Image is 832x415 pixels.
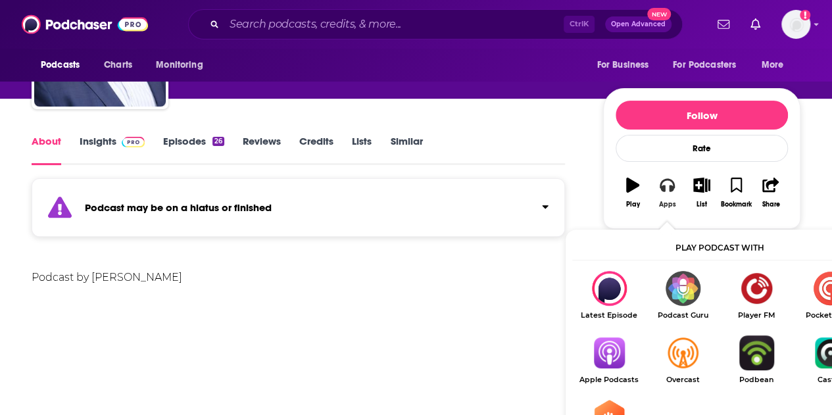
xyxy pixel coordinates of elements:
div: Search podcasts, credits, & more... [188,9,683,39]
button: open menu [32,53,97,78]
span: Podcasts [41,56,80,74]
img: User Profile [781,10,810,39]
svg: Add a profile image [800,10,810,20]
a: Lists [352,135,372,165]
button: Share [754,169,788,216]
img: Podchaser - Follow, Share and Rate Podcasts [22,12,148,37]
span: Logged in as HavasAlexa [781,10,810,39]
a: Podcast GuruPodcast Guru [646,271,720,320]
a: Charts [95,53,140,78]
span: Ctrl K [564,16,595,33]
button: open menu [587,53,665,78]
button: Bookmark [719,169,753,216]
button: Apps [650,169,684,216]
a: Show notifications dropdown [745,13,766,36]
a: Similar [390,135,422,165]
strong: Podcast may be on a hiatus or finished [85,201,272,214]
span: For Podcasters [673,56,736,74]
section: Click to expand status details [32,186,565,237]
span: Overcast [646,376,720,384]
img: Podchaser Pro [122,137,145,147]
div: EXIT Strategies Radio Show on Latest Episode [572,271,646,320]
button: open menu [147,53,220,78]
a: About [32,135,61,165]
div: Share [762,201,779,208]
span: Open Advanced [611,21,666,28]
span: Latest Episode [572,311,646,320]
a: OvercastOvercast [646,335,720,384]
button: Show profile menu [781,10,810,39]
button: Play [616,169,650,216]
span: Monitoring [156,56,203,74]
span: Podbean [720,376,793,384]
span: Player FM [720,311,793,320]
a: PodbeanPodbean [720,335,793,384]
div: 26 [212,137,224,146]
button: open menu [664,53,755,78]
span: Podcast Guru [646,311,720,320]
span: More [762,56,784,74]
a: Show notifications dropdown [712,13,735,36]
input: Search podcasts, credits, & more... [224,14,564,35]
button: Follow [616,101,788,130]
div: List [697,201,707,208]
a: Credits [299,135,333,165]
div: Play [626,201,640,208]
a: Player FMPlayer FM [720,271,793,320]
a: InsightsPodchaser Pro [80,135,145,165]
span: Charts [104,56,132,74]
div: Podcast by [PERSON_NAME] [32,268,565,287]
a: Reviews [243,135,281,165]
div: Apps [659,201,676,208]
span: New [647,8,671,20]
span: For Business [597,56,648,74]
div: Bookmark [721,201,752,208]
a: Apple PodcastsApple Podcasts [572,335,646,384]
div: Rate [616,135,788,162]
button: open menu [752,53,800,78]
span: Apple Podcasts [572,376,646,384]
button: List [685,169,719,216]
a: Episodes26 [163,135,224,165]
button: Open AdvancedNew [605,16,672,32]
